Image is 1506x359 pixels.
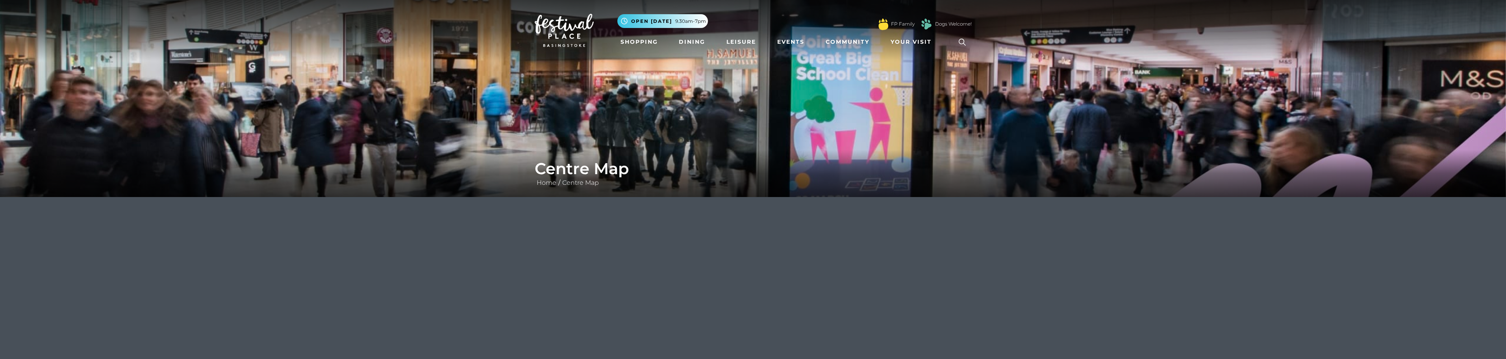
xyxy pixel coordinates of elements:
a: Shopping [617,35,661,49]
a: Centre Map [560,179,601,186]
span: Your Visit [891,38,932,46]
span: Open [DATE] [631,18,672,25]
a: Dining [676,35,708,49]
button: Open [DATE] 9.30am-7pm [617,14,708,28]
span: 9.30am-7pm [675,18,706,25]
img: Festival Place Logo [535,14,594,47]
a: Dogs Welcome! [935,20,972,28]
a: FP Family [891,20,915,28]
a: Events [774,35,808,49]
a: Community [822,35,872,49]
div: / [529,159,978,188]
a: Home [535,179,558,186]
a: Leisure [723,35,759,49]
h1: Centre Map [535,159,972,178]
a: Your Visit [887,35,939,49]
